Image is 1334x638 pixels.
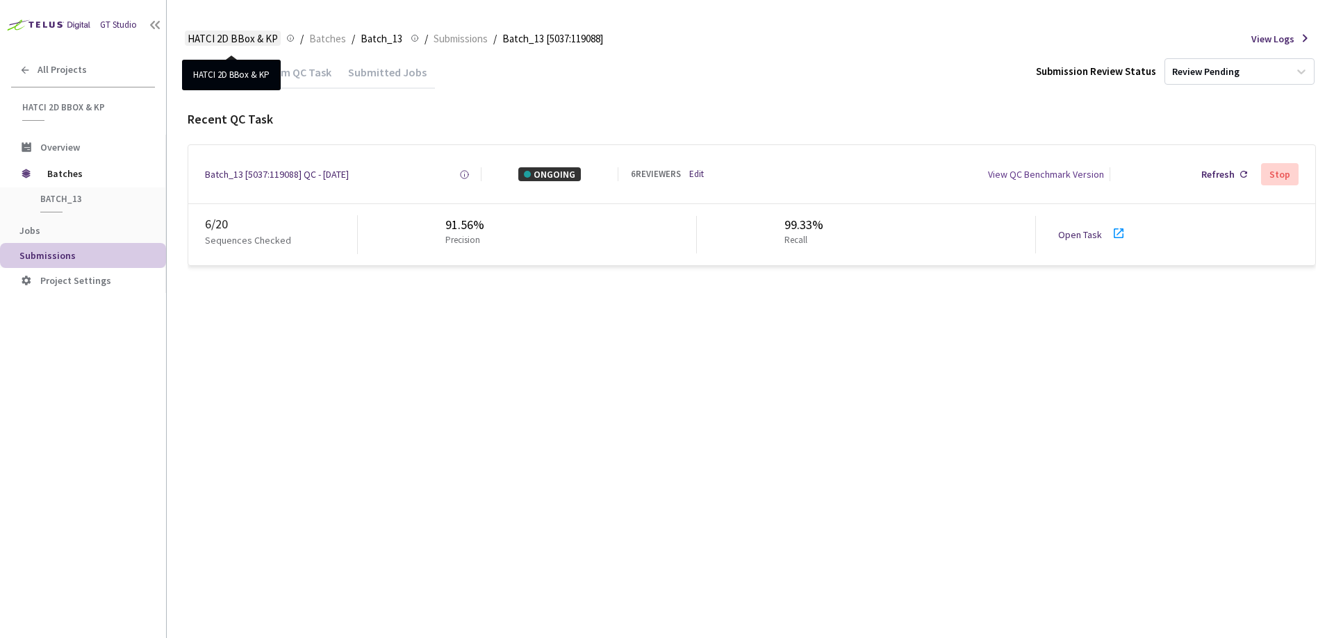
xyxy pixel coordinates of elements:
[445,234,480,247] p: Precision
[425,31,428,47] li: /
[1172,65,1240,78] div: Review Pending
[434,31,488,47] span: Submissions
[502,31,603,47] span: Batch_13 [5037:119088]
[340,65,435,89] div: Submitted Jobs
[1269,169,1290,180] div: Stop
[518,167,581,181] div: ONGOING
[988,167,1104,181] div: View QC Benchmark Version
[100,19,137,32] div: GT Studio
[784,216,823,234] div: 99.33%
[309,31,346,47] span: Batches
[205,215,357,233] div: 6 / 20
[493,31,497,47] li: /
[40,141,80,153] span: Overview
[1201,167,1235,181] div: Refresh
[205,167,349,181] a: Batch_13 [5037:119088] QC - [DATE]
[47,160,142,187] span: Batches
[19,224,40,237] span: Jobs
[445,216,486,234] div: 91.56%
[306,31,349,46] a: Batches
[431,31,491,46] a: Submissions
[631,168,681,181] div: 6 REVIEWERS
[19,249,76,262] span: Submissions
[1251,32,1294,46] span: View Logs
[205,233,291,247] p: Sequences Checked
[1058,228,1102,241] a: Open Task
[689,168,704,181] a: Edit
[243,65,340,89] div: Custom QC Task
[188,31,278,47] span: HATCI 2D BBox & KP
[40,274,111,287] span: Project Settings
[188,65,243,89] div: QC Task
[361,31,402,47] span: Batch_13
[40,193,143,205] span: Batch_13
[300,31,304,47] li: /
[1036,64,1156,78] div: Submission Review Status
[188,110,1316,128] div: Recent QC Task
[22,101,147,113] span: HATCI 2D BBox & KP
[38,64,87,76] span: All Projects
[352,31,355,47] li: /
[784,234,818,247] p: Recall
